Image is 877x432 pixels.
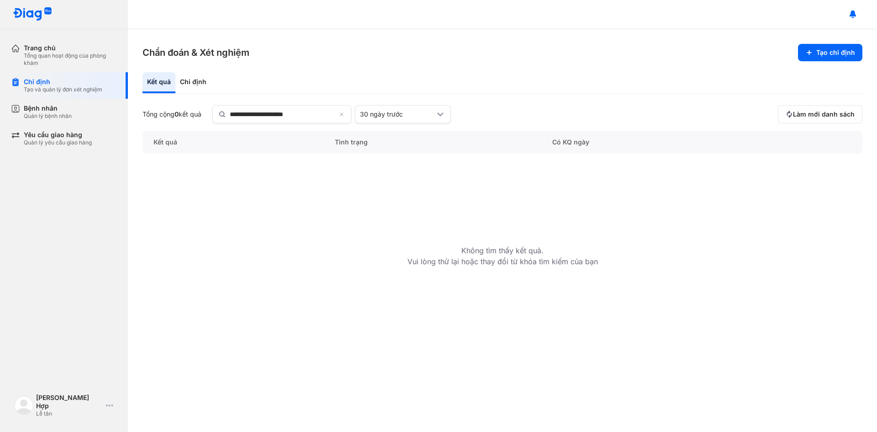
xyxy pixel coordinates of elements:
[24,104,72,112] div: Bệnh nhân
[24,139,92,146] div: Quản lý yêu cầu giao hàng
[15,396,33,415] img: logo
[541,131,775,154] div: Có KQ ngày
[798,44,862,61] button: Tạo chỉ định
[175,72,211,93] div: Chỉ định
[174,110,179,118] span: 0
[143,46,249,59] h3: Chẩn đoán & Xét nghiệm
[24,131,92,139] div: Yêu cầu giao hàng
[143,72,175,93] div: Kết quả
[13,7,52,21] img: logo
[143,110,201,118] div: Tổng cộng kết quả
[778,105,862,123] button: Làm mới danh sách
[24,52,117,67] div: Tổng quan hoạt động của phòng khám
[143,131,324,154] div: Kết quả
[360,110,435,118] div: 30 ngày trước
[24,86,102,93] div: Tạo và quản lý đơn xét nghiệm
[793,110,855,118] span: Làm mới danh sách
[24,78,102,86] div: Chỉ định
[24,112,72,120] div: Quản lý bệnh nhân
[24,44,117,52] div: Trang chủ
[36,394,102,410] div: [PERSON_NAME] Hợp
[407,154,598,267] div: Không tìm thấy kết quả. Vui lòng thử lại hoặc thay đổi từ khóa tìm kiếm của bạn
[324,131,541,154] div: Tình trạng
[36,410,102,417] div: Lễ tân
